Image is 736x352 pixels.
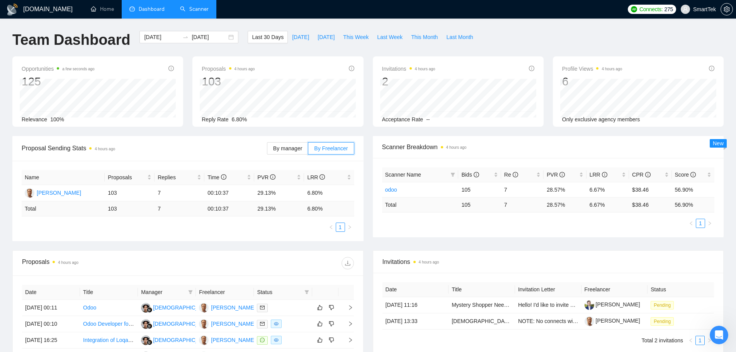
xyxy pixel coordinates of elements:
[586,197,629,212] td: 6.67 %
[6,3,19,16] img: logo
[260,338,265,342] span: message
[651,302,677,308] a: Pending
[202,64,255,73] span: Proposals
[426,116,430,122] span: --
[304,201,354,216] td: 6.80 %
[683,7,688,12] span: user
[22,201,105,216] td: Total
[153,336,258,344] div: [DEMOGRAPHIC_DATA][PERSON_NAME]
[632,172,650,178] span: CPR
[138,285,196,300] th: Manager
[631,6,637,12] img: upwork-logo.png
[705,219,714,228] button: right
[513,172,518,177] span: info-circle
[446,145,467,150] time: 4 hours ago
[62,67,94,71] time: a few seconds ago
[449,169,457,180] span: filter
[204,185,254,201] td: 00:10:37
[675,172,696,178] span: Score
[349,66,354,71] span: info-circle
[696,219,705,228] a: 1
[141,304,258,310] a: MZ[DEMOGRAPHIC_DATA][PERSON_NAME]
[529,66,534,71] span: info-circle
[696,336,704,345] a: 1
[688,338,693,343] span: left
[141,303,151,313] img: MZ
[515,282,581,297] th: Invitation Letter
[452,302,641,308] a: Mystery Shopper Needed for Electric Car Dealership in [GEOGRAPHIC_DATA]
[327,335,336,345] button: dislike
[458,182,501,197] td: 105
[449,313,515,330] td: Native Speakers of Polish – Talent Bench for Future Managed Services Recording Projects
[147,323,152,329] img: gigradar-bm.png
[187,286,194,298] span: filter
[710,326,728,344] iframe: Intercom live chat
[336,223,345,232] li: 1
[188,290,193,294] span: filter
[257,288,301,296] span: Status
[651,301,674,309] span: Pending
[329,321,334,327] span: dislike
[254,201,304,216] td: 29.13 %
[147,340,152,345] img: gigradar-bm.png
[192,33,227,41] input: End date
[141,337,258,343] a: MZ[DEMOGRAPHIC_DATA][PERSON_NAME]
[314,145,348,151] span: By Freelancer
[260,305,265,310] span: mail
[664,5,673,14] span: 275
[382,313,449,330] td: [DATE] 13:33
[705,336,714,345] button: right
[315,303,325,312] button: like
[343,33,369,41] span: This Week
[221,174,226,180] span: info-circle
[672,197,714,212] td: 56.90 %
[639,5,663,14] span: Connects:
[199,320,255,326] a: YN[PERSON_NAME]
[50,116,64,122] span: 100%
[141,319,151,329] img: MZ
[12,31,130,49] h1: Team Dashboard
[317,337,323,343] span: like
[686,336,695,345] button: left
[274,321,279,326] span: eye
[695,336,705,345] li: 1
[303,286,311,298] span: filter
[155,201,204,216] td: 7
[254,185,304,201] td: 29.13%
[80,285,138,300] th: Title
[141,288,185,296] span: Manager
[260,321,265,326] span: mail
[235,67,255,71] time: 4 hours ago
[105,201,155,216] td: 103
[345,223,354,232] li: Next Page
[326,223,336,232] li: Previous Page
[385,172,421,178] span: Scanner Name
[449,282,515,297] th: Title
[585,318,640,324] a: [PERSON_NAME]
[252,33,284,41] span: Last 30 Days
[22,285,80,300] th: Date
[336,223,345,231] a: 1
[559,172,565,177] span: info-circle
[407,31,442,43] button: This Month
[211,303,255,312] div: [PERSON_NAME]
[204,201,254,216] td: 00:10:37
[585,316,594,326] img: c1J14AIOA20xmX8cwGZQfx3sM7o4sWrQrzNpfHFfJUolIrzLxhnGIEIMDfYSy05zPC
[382,64,435,73] span: Invitations
[329,225,333,230] span: left
[705,336,714,345] li: Next Page
[629,182,671,197] td: $38.46
[382,74,435,89] div: 2
[288,31,313,43] button: [DATE]
[342,305,353,310] span: right
[273,145,302,151] span: By manager
[22,74,95,89] div: 125
[544,182,586,197] td: 28.57%
[385,187,397,193] a: odoo
[58,260,78,265] time: 4 hours ago
[22,257,188,269] div: Proposals
[320,174,325,180] span: info-circle
[83,321,278,327] a: Odoo Developer for Knowledge Base, Portal &amp; Email Marketing Automations
[449,297,515,313] td: Mystery Shopper Needed for Electric Car Dealership in Vienna
[257,174,275,180] span: PVR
